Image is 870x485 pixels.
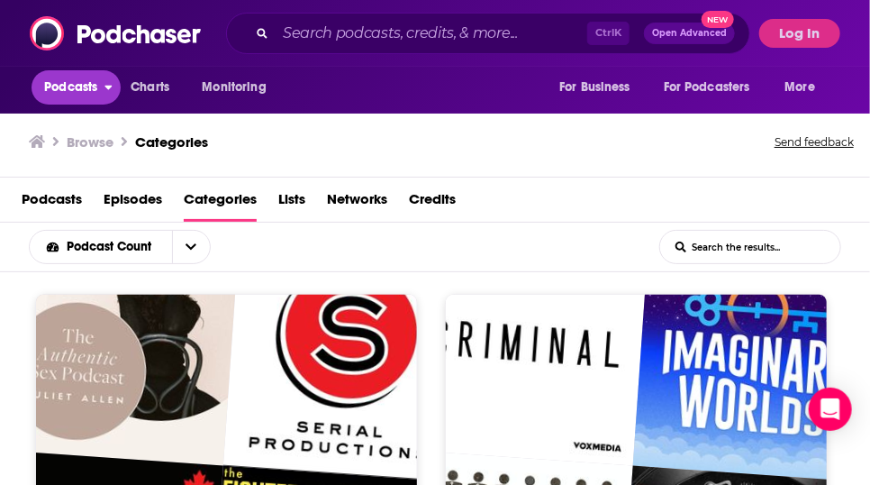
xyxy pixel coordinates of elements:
[759,19,840,48] button: Log In
[587,22,630,45] span: Ctrl K
[559,75,630,100] span: For Business
[278,185,305,222] a: Lists
[409,185,456,222] a: Credits
[135,133,208,151] a: Categories
[119,70,180,105] a: Charts
[769,130,859,155] button: Send feedback
[773,70,838,105] button: open menu
[226,13,750,54] div: Search podcasts, credits, & more...
[652,70,776,105] button: open menu
[652,29,727,38] span: Open Advanced
[404,221,648,465] img: Criminal
[184,185,257,222] a: Categories
[30,16,203,50] img: Podchaser - Follow, Share and Rate Podcasts
[664,75,750,100] span: For Podcasters
[644,23,735,44] button: Open AdvancedNew
[327,185,387,222] a: Networks
[32,70,121,105] button: open menu
[785,75,816,100] span: More
[67,133,113,151] h3: Browse
[702,11,734,28] span: New
[67,241,158,253] span: Podcast Count
[29,230,239,264] h2: Choose List sort
[189,70,289,105] button: open menu
[202,75,266,100] span: Monitoring
[22,185,82,222] a: Podcasts
[276,19,587,48] input: Search podcasts, credits, & more...
[222,237,467,481] img: Serial
[172,231,210,263] button: open menu
[547,70,653,105] button: open menu
[104,185,162,222] a: Episodes
[30,241,172,253] button: open menu
[809,388,852,431] div: Open Intercom Messenger
[44,75,97,100] span: Podcasts
[131,75,169,100] span: Charts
